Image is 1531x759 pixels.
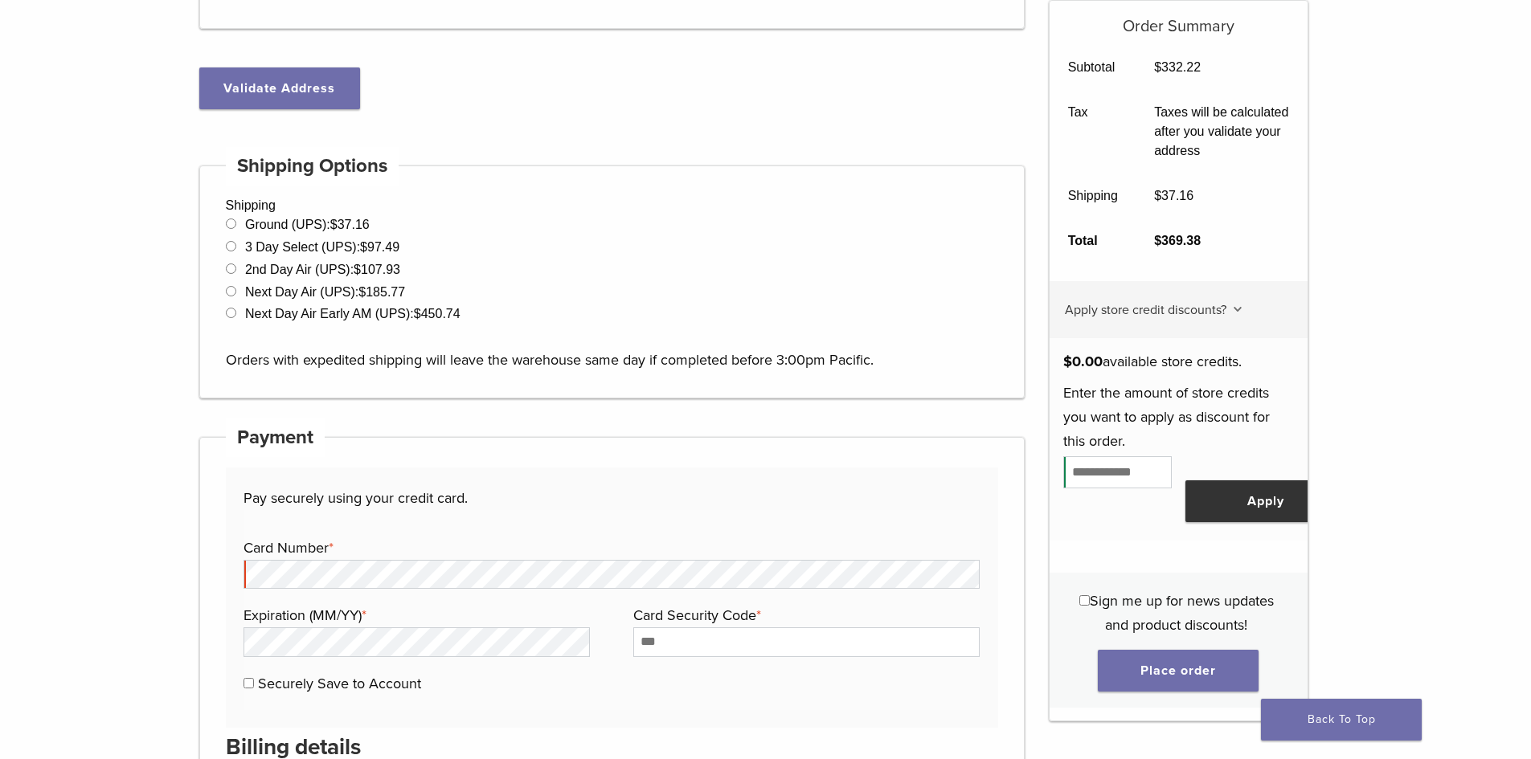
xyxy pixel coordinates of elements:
p: Pay securely using your credit card. [244,486,980,510]
bdi: 332.22 [1154,60,1201,74]
label: 2nd Day Air (UPS): [245,263,400,276]
span: $ [330,218,338,231]
span: Sign me up for news updates and product discounts! [1090,592,1274,634]
span: Apply store credit discounts? [1065,302,1226,318]
label: Card Security Code [633,603,976,627]
p: Enter the amount of store credits you want to apply as discount for this order. [1063,381,1293,453]
label: Next Day Air (UPS): [245,285,405,299]
th: Tax [1050,90,1136,173]
span: $ [1063,353,1072,370]
span: $ [358,285,366,299]
h4: Payment [226,418,325,457]
h4: Shipping Options [226,147,399,186]
span: $ [1154,60,1161,74]
fieldset: Payment Info [244,510,980,710]
bdi: 107.93 [354,263,400,276]
span: $ [354,263,361,276]
p: Orders with expedited shipping will leave the warehouse same day if completed before 3:00pm Pacific. [226,324,999,372]
button: Place order [1098,650,1259,692]
a: Back To Top [1261,699,1422,741]
th: Total [1050,218,1136,263]
td: Taxes will be calculated after you validate your address [1136,90,1308,173]
th: Subtotal [1050,45,1136,90]
span: $ [1154,189,1161,202]
bdi: 450.74 [414,307,461,320]
span: 0.00 [1063,353,1103,370]
bdi: 185.77 [358,285,405,299]
label: 3 Day Select (UPS): [245,240,399,254]
label: Expiration (MM/YY) [244,603,586,627]
p: available store credits. [1063,349,1293,373]
label: Next Day Air Early AM (UPS): [245,307,461,320]
span: $ [360,240,367,254]
div: Shipping [199,165,1025,398]
button: Validate Address [199,67,360,109]
span: $ [1154,234,1161,247]
label: Ground (UPS): [245,218,370,231]
bdi: 37.16 [1154,189,1193,202]
input: Sign me up for news updates and product discounts! [1079,595,1090,606]
label: Securely Save to Account [258,675,421,692]
img: caret.svg [1234,306,1242,312]
button: Apply [1185,480,1346,522]
span: $ [414,307,421,320]
bdi: 37.16 [330,218,370,231]
h5: Order Summary [1050,1,1308,36]
bdi: 97.49 [360,240,399,254]
bdi: 369.38 [1154,234,1201,247]
th: Shipping [1050,173,1136,218]
label: Card Number [244,536,976,560]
